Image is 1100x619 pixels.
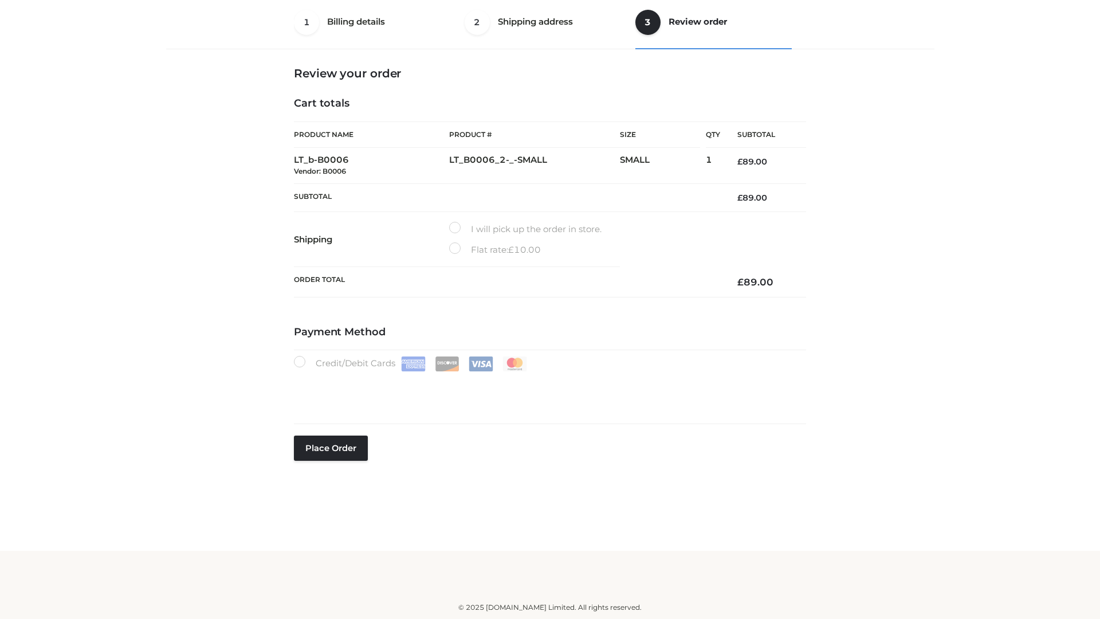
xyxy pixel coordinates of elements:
label: I will pick up the order in store. [449,222,602,237]
th: Product # [449,122,620,148]
label: Flat rate: [449,242,541,257]
iframe: Secure payment input frame [292,369,804,411]
td: 1 [706,148,720,184]
img: Discover [435,356,459,371]
h4: Payment Method [294,326,806,339]
td: LT_B0006_2-_-SMALL [449,148,620,184]
th: Shipping [294,212,449,267]
th: Qty [706,122,720,148]
img: Amex [401,356,426,371]
th: Product Name [294,122,449,148]
img: Visa [469,356,493,371]
bdi: 89.00 [737,276,773,288]
span: £ [737,193,742,203]
img: Mastercard [502,356,527,371]
th: Order Total [294,267,720,297]
bdi: 89.00 [737,156,767,167]
th: Subtotal [294,183,720,211]
td: LT_b-B0006 [294,148,449,184]
button: Place order [294,436,368,461]
small: Vendor: B0006 [294,167,346,175]
td: SMALL [620,148,706,184]
div: © 2025 [DOMAIN_NAME] Limited. All rights reserved. [170,602,930,613]
h4: Cart totals [294,97,806,110]
span: £ [508,244,514,255]
span: £ [737,156,742,167]
h3: Review your order [294,66,806,80]
span: £ [737,276,744,288]
bdi: 89.00 [737,193,767,203]
th: Subtotal [720,122,806,148]
bdi: 10.00 [508,244,541,255]
th: Size [620,122,700,148]
label: Credit/Debit Cards [294,356,528,371]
